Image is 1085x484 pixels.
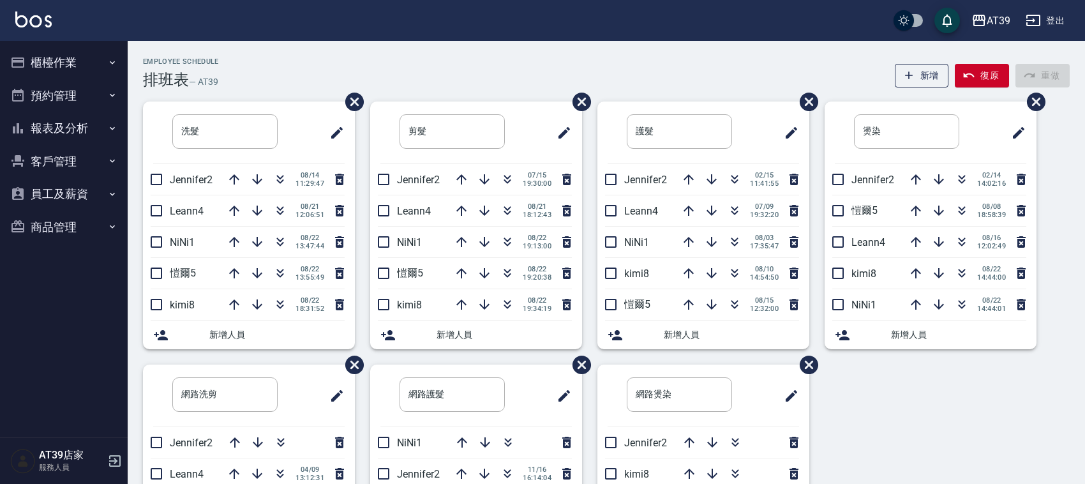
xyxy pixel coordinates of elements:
span: 08/08 [977,202,1006,211]
span: 刪除班表 [336,346,366,384]
span: 07/15 [523,171,551,179]
span: 14:02:16 [977,179,1006,188]
span: 修改班表的標題 [1003,117,1026,148]
span: 12:32:00 [750,305,779,313]
span: 08/22 [977,265,1006,273]
span: 08/22 [523,265,551,273]
span: 刪除班表 [1017,83,1047,121]
p: 服務人員 [39,462,104,473]
button: 報表及分析 [5,112,123,145]
span: 刪除班表 [563,346,593,384]
span: kimi8 [624,268,649,280]
span: 修改班表的標題 [776,381,799,411]
div: 新增人員 [597,321,809,349]
span: 08/22 [296,265,324,273]
span: 19:20:38 [523,273,551,282]
input: 排版標題 [172,114,278,149]
span: 13:55:49 [296,273,324,282]
span: 08/22 [977,296,1006,305]
span: 新增人員 [664,328,799,342]
span: kimi8 [624,468,649,480]
span: 12:06:51 [296,211,324,219]
span: 02/15 [750,171,779,179]
span: 愷爾5 [624,298,650,310]
span: kimi8 [170,299,195,311]
span: 08/22 [523,296,551,305]
h2: Employee Schedule [143,57,219,66]
span: kimi8 [851,268,876,280]
span: 08/22 [296,234,324,242]
button: 櫃檯作業 [5,46,123,79]
input: 排版標題 [627,114,732,149]
span: 08/16 [977,234,1006,242]
h5: AT39店家 [39,449,104,462]
img: Person [10,448,36,474]
span: 08/15 [750,296,779,305]
span: 愷爾5 [170,267,196,279]
span: Jennifer2 [624,437,667,449]
span: 11:41:55 [750,179,779,188]
span: Leann4 [170,468,204,480]
input: 排版標題 [854,114,959,149]
span: kimi8 [397,299,422,311]
h6: — AT39 [189,75,218,89]
button: 客戶管理 [5,145,123,178]
span: Jennifer2 [397,468,440,480]
span: 07/09 [750,202,779,211]
span: 修改班表的標題 [776,117,799,148]
span: 19:34:19 [523,305,551,313]
span: 新增人員 [437,328,572,342]
span: 08/03 [750,234,779,242]
span: 14:44:01 [977,305,1006,313]
h3: 排班表 [143,71,189,89]
span: 17:35:47 [750,242,779,250]
span: 04/09 [296,465,324,474]
span: Jennifer2 [397,174,440,186]
span: 14:44:00 [977,273,1006,282]
span: NiNi1 [170,236,195,248]
span: 19:13:00 [523,242,551,250]
span: 新增人員 [209,328,345,342]
span: 修改班表的標題 [322,381,345,411]
span: 08/22 [523,234,551,242]
span: Jennifer2 [170,174,213,186]
button: 復原 [955,64,1009,87]
span: NiNi1 [851,299,876,311]
button: 商品管理 [5,211,123,244]
span: 愷爾5 [851,204,878,216]
span: 18:12:43 [523,211,551,219]
button: save [934,8,960,33]
span: 16:14:04 [523,474,551,482]
span: 修改班表的標題 [322,117,345,148]
span: 11/16 [523,465,551,474]
div: 新增人員 [370,321,582,349]
span: 18:31:52 [296,305,324,313]
input: 排版標題 [400,114,505,149]
span: 18:58:39 [977,211,1006,219]
span: 刪除班表 [563,83,593,121]
input: 排版標題 [172,377,278,412]
button: 員工及薪資 [5,178,123,211]
span: 14:54:50 [750,273,779,282]
button: 新增 [895,64,949,87]
span: Jennifer2 [851,174,894,186]
span: 刪除班表 [790,83,820,121]
div: 新增人員 [825,321,1036,349]
span: 19:30:00 [523,179,551,188]
button: 登出 [1021,9,1070,33]
button: AT39 [966,8,1015,34]
img: Logo [15,11,52,27]
span: Jennifer2 [170,437,213,449]
span: 12:02:49 [977,242,1006,250]
input: 排版標題 [400,377,505,412]
span: NiNi1 [397,236,422,248]
button: 預約管理 [5,79,123,112]
span: NiNi1 [624,236,649,248]
span: Leann4 [170,205,204,217]
span: 刪除班表 [790,346,820,384]
span: 08/22 [296,296,324,305]
span: 修改班表的標題 [549,381,572,411]
span: Leann4 [851,236,885,248]
input: 排版標題 [627,377,732,412]
span: 刪除班表 [336,83,366,121]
